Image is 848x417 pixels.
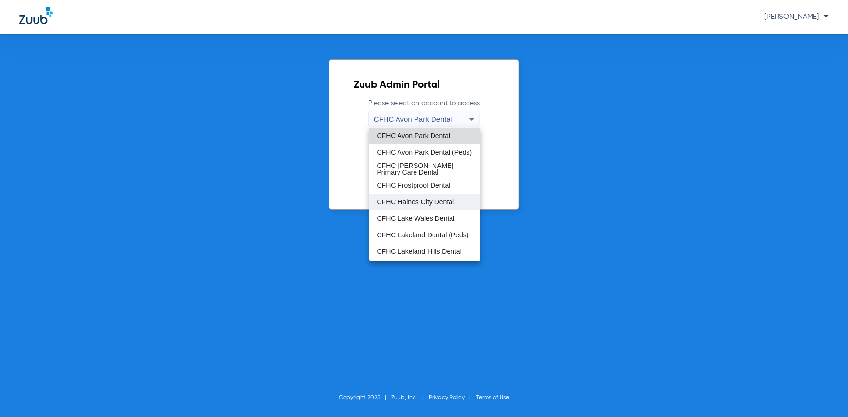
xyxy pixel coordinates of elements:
iframe: Chat Widget [799,370,848,417]
span: CFHC Avon Park Dental (Peds) [377,149,472,156]
span: CFHC Avon Park Dental [377,133,450,139]
span: CFHC Lake Wales Dental [377,215,455,222]
span: CFHC Haines City Dental [377,199,454,205]
span: CFHC Lakeland Dental (Peds) [377,232,469,238]
span: CFHC [PERSON_NAME] Primary Care Dental [377,162,472,176]
span: CFHC Lakeland Hills Dental [377,248,462,255]
span: CFHC Frostproof Dental [377,182,450,189]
